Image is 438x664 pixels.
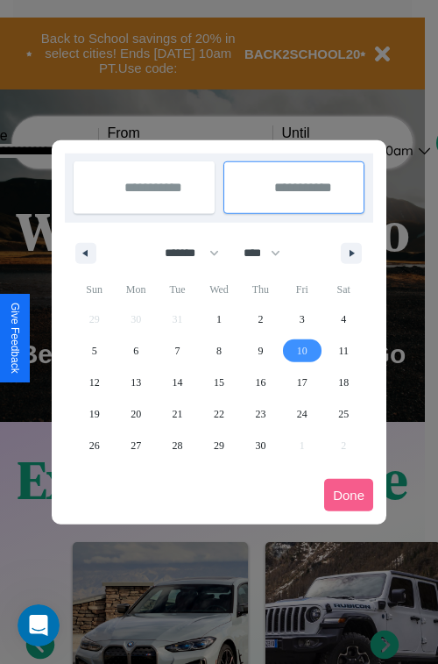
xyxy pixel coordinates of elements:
[157,275,198,303] span: Tue
[240,335,281,367] button: 9
[198,367,239,398] button: 15
[74,275,115,303] span: Sun
[281,275,322,303] span: Fri
[297,398,307,430] span: 24
[175,335,180,367] span: 7
[240,367,281,398] button: 16
[157,398,198,430] button: 21
[255,367,265,398] span: 16
[89,367,100,398] span: 12
[115,430,156,461] button: 27
[281,398,322,430] button: 24
[324,479,373,511] button: Done
[323,335,364,367] button: 11
[198,398,239,430] button: 22
[297,367,307,398] span: 17
[173,398,183,430] span: 21
[198,335,239,367] button: 8
[255,430,265,461] span: 30
[240,275,281,303] span: Thu
[240,303,281,335] button: 2
[115,367,156,398] button: 13
[198,303,239,335] button: 1
[157,335,198,367] button: 7
[338,398,349,430] span: 25
[323,303,364,335] button: 4
[115,275,156,303] span: Mon
[216,303,222,335] span: 1
[157,367,198,398] button: 14
[338,335,349,367] span: 11
[255,398,265,430] span: 23
[74,335,115,367] button: 5
[74,430,115,461] button: 26
[18,604,60,646] iframe: Intercom live chat
[131,430,141,461] span: 27
[131,398,141,430] span: 20
[214,430,224,461] span: 29
[281,303,322,335] button: 3
[341,303,346,335] span: 4
[281,367,322,398] button: 17
[297,335,307,367] span: 10
[323,398,364,430] button: 25
[216,335,222,367] span: 8
[173,430,183,461] span: 28
[74,367,115,398] button: 12
[115,335,156,367] button: 6
[131,367,141,398] span: 13
[92,335,97,367] span: 5
[74,398,115,430] button: 19
[9,303,21,374] div: Give Feedback
[323,367,364,398] button: 18
[198,430,239,461] button: 29
[323,275,364,303] span: Sat
[258,335,263,367] span: 9
[338,367,349,398] span: 18
[300,303,305,335] span: 3
[214,367,224,398] span: 15
[89,430,100,461] span: 26
[214,398,224,430] span: 22
[281,335,322,367] button: 10
[173,367,183,398] span: 14
[198,275,239,303] span: Wed
[240,398,281,430] button: 23
[89,398,100,430] span: 19
[240,430,281,461] button: 30
[133,335,138,367] span: 6
[115,398,156,430] button: 20
[258,303,263,335] span: 2
[157,430,198,461] button: 28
